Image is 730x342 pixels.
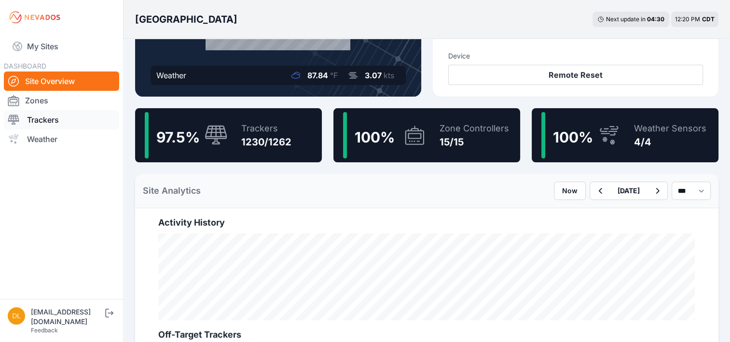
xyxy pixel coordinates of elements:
[448,51,703,61] h3: Device
[634,122,706,135] div: Weather Sensors
[241,122,291,135] div: Trackers
[532,108,718,162] a: 100%Weather Sensors4/4
[702,15,715,23] span: CDT
[333,108,520,162] a: 100%Zone Controllers15/15
[156,128,200,146] span: 97.5 %
[135,13,237,26] h3: [GEOGRAPHIC_DATA]
[384,71,394,80] span: kts
[4,110,119,129] a: Trackers
[440,135,509,149] div: 15/15
[143,184,201,198] h2: Site Analytics
[4,91,119,110] a: Zones
[606,15,646,23] span: Next update in
[4,129,119,149] a: Weather
[4,35,119,58] a: My Sites
[610,182,647,199] button: [DATE]
[554,182,586,200] button: Now
[647,15,664,23] div: 04 : 30
[4,62,46,70] span: DASHBOARD
[675,15,700,23] span: 12:20 PM
[440,122,509,135] div: Zone Controllers
[355,128,395,146] span: 100 %
[307,71,328,80] span: 87.84
[553,128,593,146] span: 100 %
[158,328,695,342] h2: Off-Target Trackers
[156,70,186,81] div: Weather
[158,216,695,229] h2: Activity History
[241,135,291,149] div: 1230/1262
[330,71,338,80] span: °F
[8,10,62,25] img: Nevados
[31,307,103,327] div: [EMAIL_ADDRESS][DOMAIN_NAME]
[448,65,703,85] button: Remote Reset
[31,327,58,334] a: Feedback
[135,7,237,32] nav: Breadcrumb
[365,71,382,80] span: 3.07
[634,135,706,149] div: 4/4
[4,71,119,91] a: Site Overview
[8,307,25,325] img: dlay@prim.com
[135,108,322,162] a: 97.5%Trackers1230/1262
